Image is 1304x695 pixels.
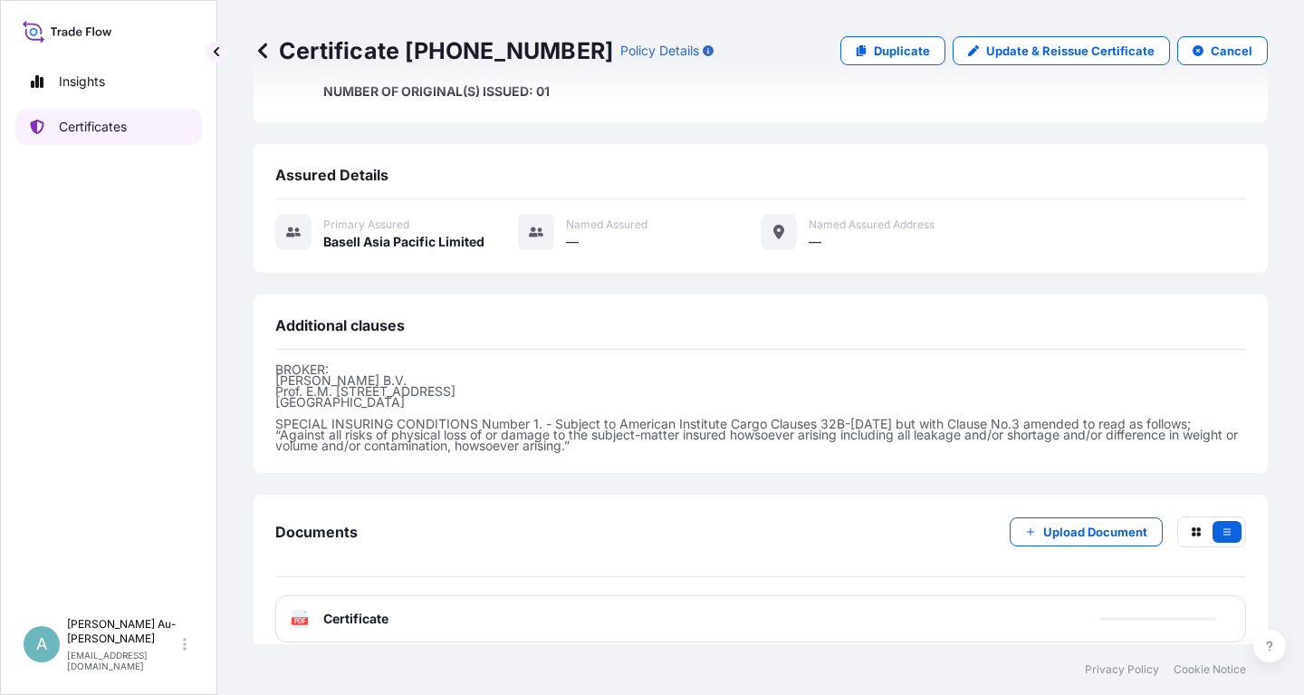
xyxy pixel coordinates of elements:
a: Certificates [15,109,202,145]
a: Privacy Policy [1085,662,1159,677]
button: Cancel [1177,36,1268,65]
span: A [36,635,47,653]
span: — [809,233,821,251]
p: Policy Details [620,42,699,60]
a: Cookie Notice [1174,662,1246,677]
a: Update & Reissue Certificate [953,36,1170,65]
p: Cancel [1211,42,1252,60]
button: Upload Document [1010,517,1163,546]
p: Certificates [59,118,127,136]
span: Assured Details [275,166,388,184]
span: Basell Asia Pacific Limited [323,233,484,251]
span: Named Assured [566,217,647,232]
p: [EMAIL_ADDRESS][DOMAIN_NAME] [67,650,179,671]
span: Certificate [323,610,388,628]
span: Documents [275,523,358,541]
span: Primary assured [323,217,409,232]
p: Update & Reissue Certificate [986,42,1155,60]
p: Upload Document [1043,523,1147,541]
p: Certificate [PHONE_NUMBER] [254,36,613,65]
span: Named Assured Address [809,217,935,232]
p: Duplicate [874,42,930,60]
p: Insights [59,72,105,91]
span: Additional clauses [275,316,405,334]
p: [PERSON_NAME] Au-[PERSON_NAME] [67,617,179,646]
p: BROKER: [PERSON_NAME] B.V. Prof. E.M. [STREET_ADDRESS] [GEOGRAPHIC_DATA] SPECIAL INSURING CONDITI... [275,364,1246,451]
text: PDF [294,618,306,624]
span: — [566,233,579,251]
a: Insights [15,63,202,100]
a: Duplicate [840,36,945,65]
